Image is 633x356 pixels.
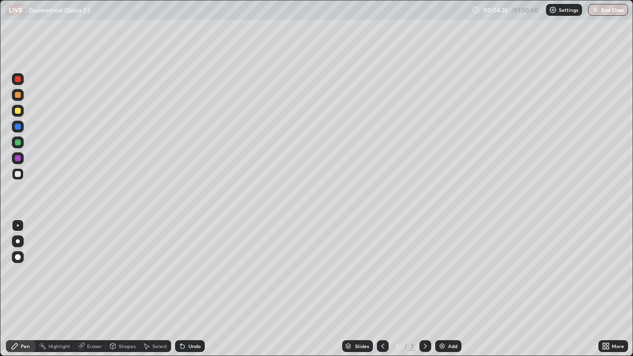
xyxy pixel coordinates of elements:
p: Settings [559,7,578,12]
p: Geometrical Optics 03 [29,6,90,14]
div: More [612,344,624,349]
p: LIVE [9,6,22,14]
img: add-slide-button [438,342,446,350]
div: Select [152,344,167,349]
div: Shapes [119,344,136,349]
button: End Class [588,4,628,16]
div: Highlight [48,344,70,349]
img: end-class-cross [591,6,599,14]
div: 3 [393,343,403,349]
div: Pen [21,344,30,349]
img: class-settings-icons [549,6,557,14]
div: Add [448,344,457,349]
div: 3 [409,342,415,351]
div: Slides [355,344,369,349]
div: Undo [188,344,201,349]
div: / [405,343,407,349]
div: Eraser [87,344,102,349]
